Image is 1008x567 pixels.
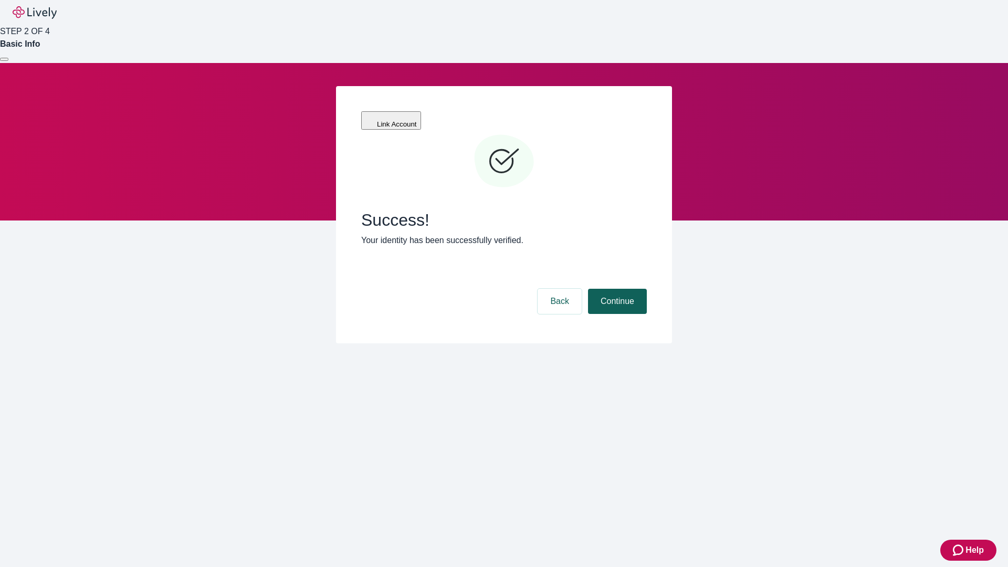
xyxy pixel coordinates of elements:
button: Continue [588,289,647,314]
button: Zendesk support iconHelp [940,540,996,561]
span: Help [965,544,984,556]
span: Success! [361,210,647,230]
svg: Checkmark icon [472,130,535,193]
p: Your identity has been successfully verified. [361,234,647,247]
button: Back [538,289,582,314]
button: Link Account [361,111,421,130]
svg: Zendesk support icon [953,544,965,556]
img: Lively [13,6,57,19]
